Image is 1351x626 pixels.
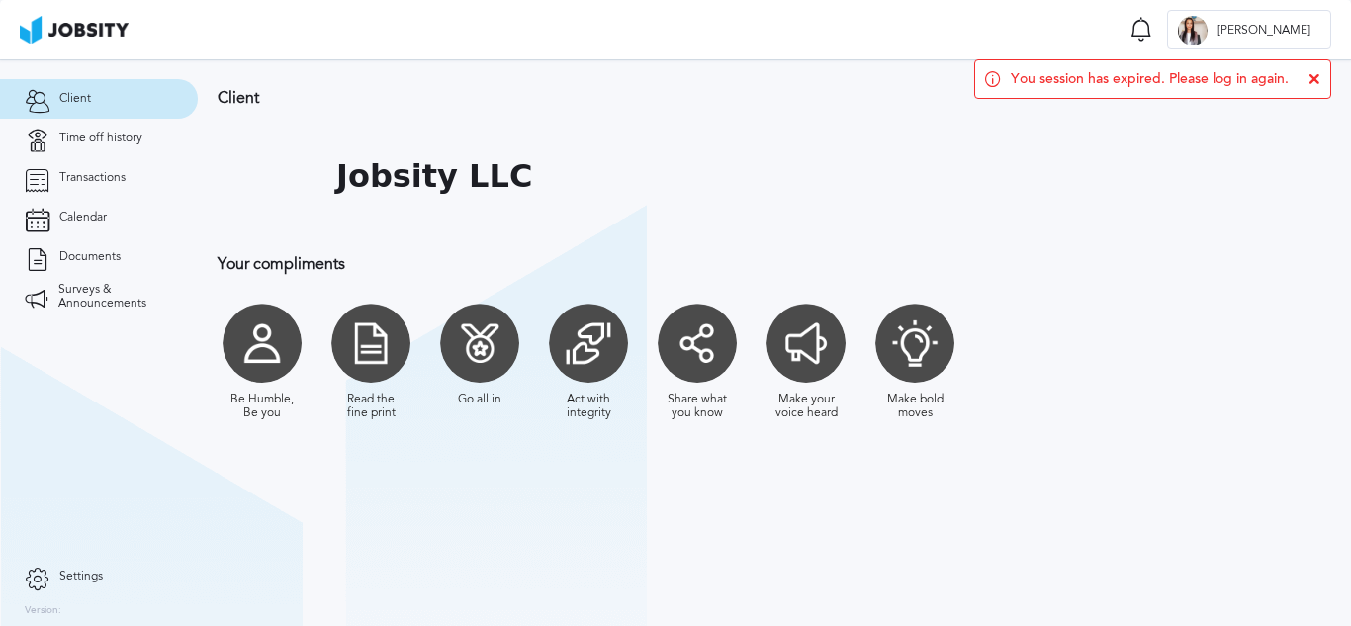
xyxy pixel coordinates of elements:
div: Act with integrity [554,393,623,420]
div: T [1178,16,1208,45]
span: Client [59,92,91,106]
div: Make bold moves [880,393,949,420]
span: Surveys & Announcements [58,283,173,311]
span: [PERSON_NAME] [1208,24,1320,38]
div: Read the fine print [336,393,405,420]
div: Make your voice heard [771,393,841,420]
h3: Client [218,89,1291,107]
button: T[PERSON_NAME] [1167,10,1331,49]
div: Share what you know [663,393,732,420]
label: Version: [25,605,61,617]
div: Be Humble, Be you [227,393,297,420]
span: You session has expired. Please log in again. [1011,71,1289,87]
h1: Jobsity LLC [336,158,532,195]
img: ab4bad089aa723f57921c736e9817d99.png [20,16,129,44]
span: Documents [59,250,121,264]
span: Calendar [59,211,107,224]
span: Settings [59,570,103,583]
span: Time off history [59,132,142,145]
div: Go all in [458,393,501,406]
span: Transactions [59,171,126,185]
h3: Your compliments [218,255,1291,273]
